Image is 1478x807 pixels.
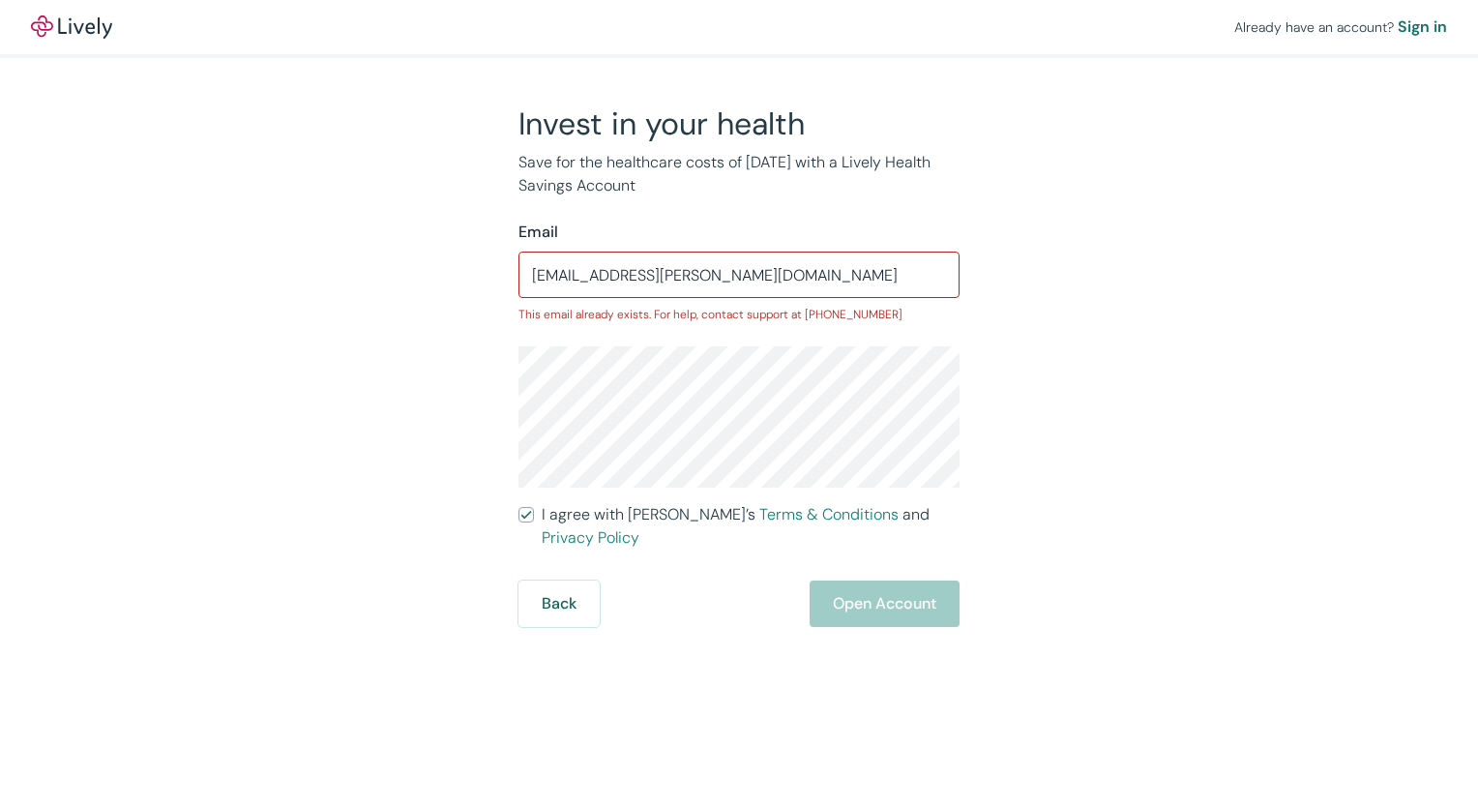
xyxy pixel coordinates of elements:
p: Save for the healthcare costs of [DATE] with a Lively Health Savings Account [518,151,960,197]
label: Email [518,221,558,244]
a: Privacy Policy [542,527,639,548]
img: Lively [31,15,112,39]
span: I agree with [PERSON_NAME]’s and [542,503,960,550]
p: This email already exists. For help, contact support at [PHONE_NUMBER] [518,306,960,323]
button: Back [518,581,600,627]
a: Sign in [1398,15,1447,39]
a: Terms & Conditions [759,504,899,524]
h2: Invest in your health [518,105,960,143]
a: LivelyLively [31,15,112,39]
div: Already have an account? [1234,15,1447,39]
